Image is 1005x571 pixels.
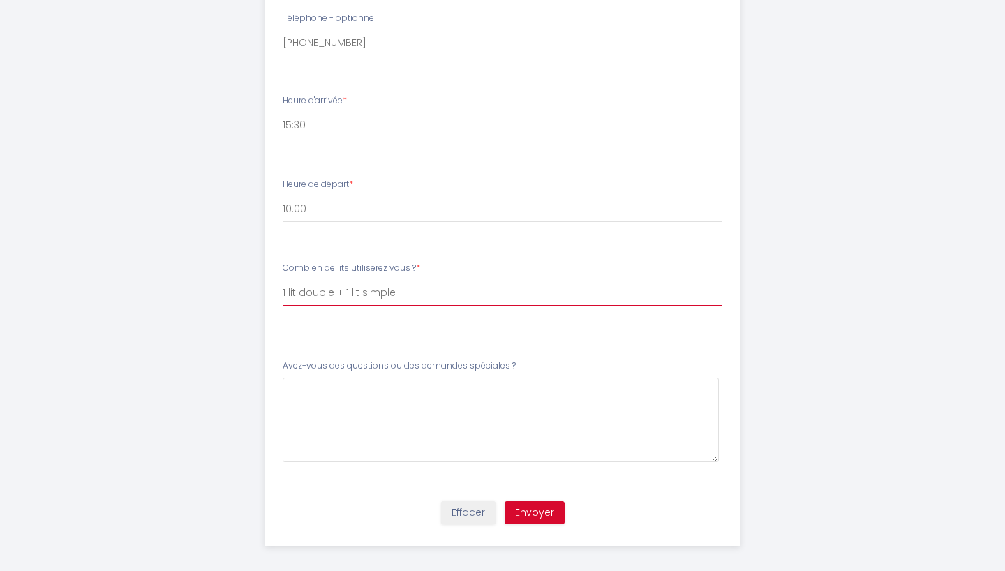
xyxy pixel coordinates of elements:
[283,12,376,25] label: Téléphone - optionnel
[505,501,565,525] button: Envoyer
[441,501,496,525] button: Effacer
[283,359,516,373] label: Avez-vous des questions ou des demandes spéciales ?
[283,94,347,107] label: Heure d'arrivée
[283,262,420,275] label: Combien de lits utiliserez vous ?
[283,178,353,191] label: Heure de départ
